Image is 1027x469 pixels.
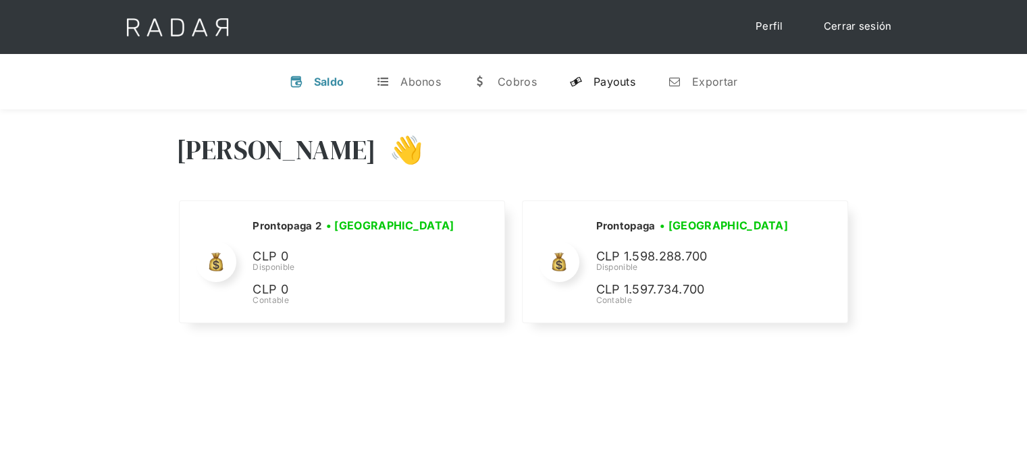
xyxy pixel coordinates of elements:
div: n [668,75,681,88]
div: Exportar [692,75,737,88]
h3: • [GEOGRAPHIC_DATA] [326,217,454,233]
div: w [473,75,487,88]
div: y [569,75,583,88]
div: Contable [596,294,798,306]
div: Contable [253,294,458,306]
h3: [PERSON_NAME] [176,133,377,167]
div: Saldo [314,75,344,88]
p: CLP 0 [253,280,455,300]
div: Payouts [594,75,635,88]
p: CLP 1.597.734.700 [596,280,798,300]
div: v [290,75,303,88]
h2: Prontopaga 2 [253,219,321,233]
p: CLP 1.598.288.700 [596,247,798,267]
a: Perfil [742,13,797,40]
div: Disponible [596,261,798,273]
div: Cobros [498,75,537,88]
div: Abonos [400,75,441,88]
a: Cerrar sesión [810,13,905,40]
h3: • [GEOGRAPHIC_DATA] [660,217,788,233]
h2: Prontopaga [596,219,655,233]
div: t [376,75,390,88]
p: CLP 0 [253,247,455,267]
h3: 👋 [376,133,423,167]
div: Disponible [253,261,458,273]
